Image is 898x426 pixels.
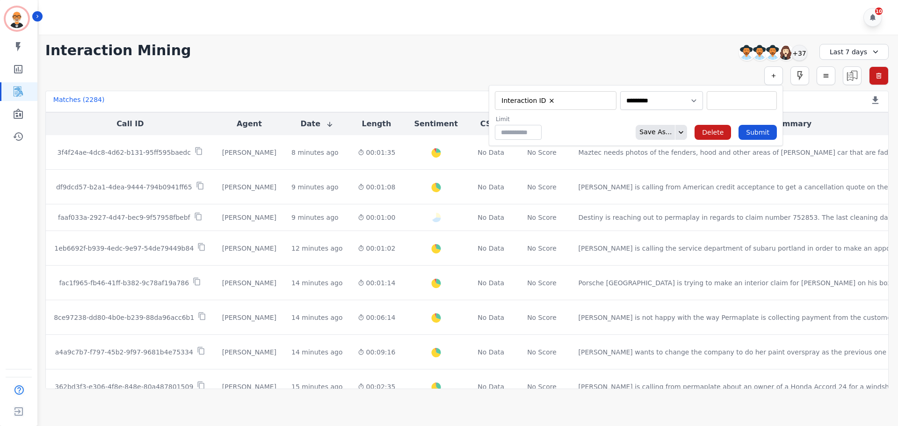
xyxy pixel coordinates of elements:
div: No Data [477,313,506,322]
div: 15 minutes ago [291,382,342,391]
div: [PERSON_NAME] [222,182,276,192]
div: [PERSON_NAME] [222,244,276,253]
p: faaf033a-2927-4d47-bec9-9f57958fbebf [58,213,190,222]
label: Limit [496,116,542,123]
div: Save As... [636,125,672,140]
div: [PERSON_NAME] [222,278,276,288]
div: No Data [477,347,506,357]
button: Remove Interaction ID [548,97,555,104]
div: [PERSON_NAME] [222,213,276,222]
div: 00:01:02 [358,244,396,253]
div: No Score [527,313,557,322]
div: No Score [527,382,557,391]
div: 00:01:14 [358,278,396,288]
div: +37 [791,45,807,61]
div: No Data [477,148,506,157]
div: No Data [477,244,506,253]
p: 3f4f24ae-4dc8-4d62-b131-95ff595baedc [58,148,191,157]
div: Matches ( 2284 ) [53,95,105,108]
div: 8 minutes ago [291,148,339,157]
button: Submit [739,125,777,140]
div: [PERSON_NAME] [222,313,276,322]
div: 14 minutes ago [291,347,342,357]
div: 00:09:16 [358,347,396,357]
div: No Data [477,382,506,391]
div: 00:01:35 [358,148,396,157]
ul: selected options [497,95,610,106]
div: 00:01:00 [358,213,396,222]
p: fac1f965-fb46-41ff-b382-9c78af19a786 [59,278,189,288]
button: Date [301,118,334,130]
div: 12 minutes ago [291,244,342,253]
h1: Interaction Mining [45,42,191,59]
div: Last 7 days [819,44,889,60]
div: No Score [527,182,557,192]
div: 14 minutes ago [291,313,342,322]
button: CSAT [480,118,502,130]
div: No Data [477,182,506,192]
button: Agent [237,118,262,130]
button: Call ID [116,118,144,130]
div: 10 [875,7,883,15]
button: Length [362,118,391,130]
div: 00:06:14 [358,313,396,322]
div: 14 minutes ago [291,278,342,288]
button: Delete [695,125,731,140]
div: 00:01:08 [358,182,396,192]
p: 362bd3f3-e306-4f8e-848e-80a487801509 [55,382,193,391]
p: 1eb6692f-b939-4edc-9e97-54de79449b84 [54,244,194,253]
p: df9dcd57-b2a1-4dea-9444-794b0941ff65 [56,182,192,192]
img: Bordered avatar [6,7,28,30]
div: No Score [527,244,557,253]
div: No Score [527,278,557,288]
p: a4a9c7b7-f797-45b2-9f97-9681b4e75334 [55,347,193,357]
div: 9 minutes ago [291,182,339,192]
p: 8ce97238-dd80-4b0e-b239-88da96acc6b1 [54,313,194,322]
div: No Data [477,278,506,288]
div: No Score [527,148,557,157]
button: Sentiment [414,118,457,130]
div: No Score [527,347,557,357]
div: [PERSON_NAME] [222,347,276,357]
div: 00:02:35 [358,382,396,391]
div: No Data [477,213,506,222]
li: Interaction ID [499,96,558,105]
ul: selected options [709,96,775,106]
div: [PERSON_NAME] [222,382,276,391]
div: 9 minutes ago [291,213,339,222]
div: [PERSON_NAME] [222,148,276,157]
div: No Score [527,213,557,222]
